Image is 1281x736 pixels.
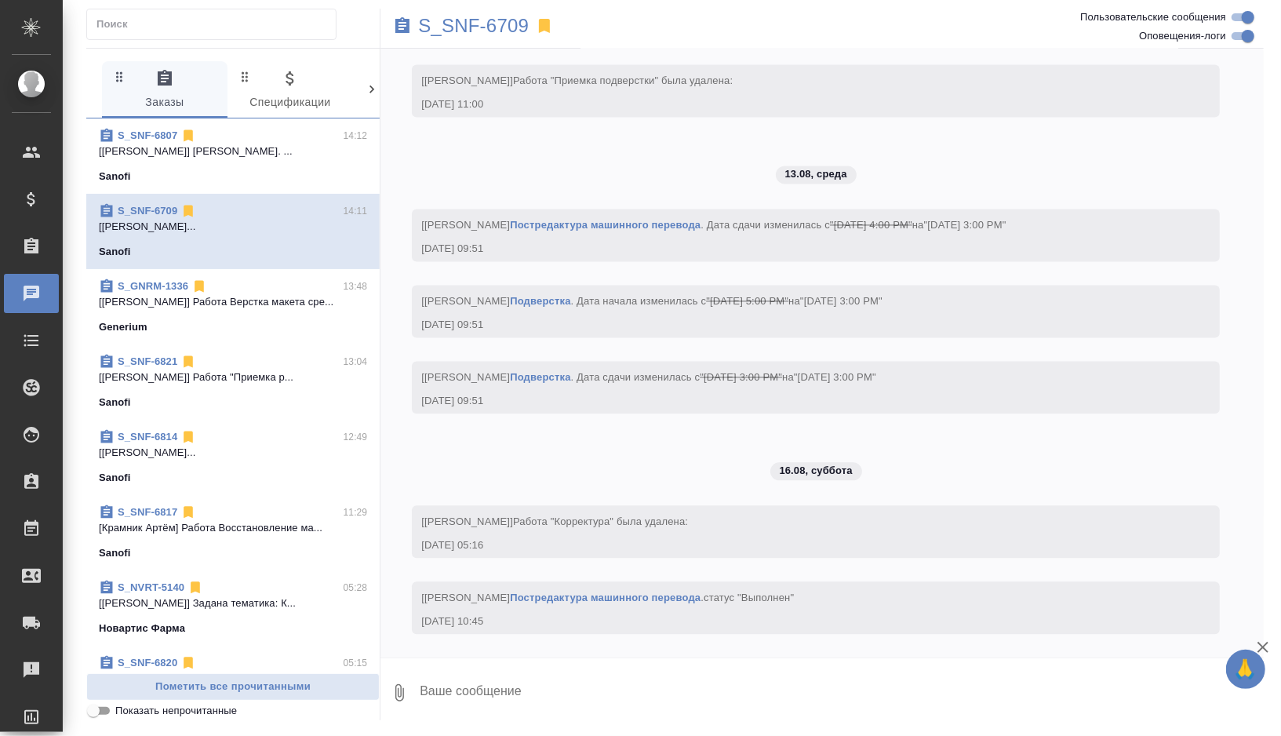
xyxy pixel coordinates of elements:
div: [DATE] 10:45 [421,614,1165,629]
a: S_SNF-6821 [118,355,177,367]
span: "[DATE] 3:00 PM" [794,371,876,383]
div: [DATE] 09:51 [421,241,1165,257]
a: S_SNF-6820 [118,657,177,669]
p: Sanofi [99,169,131,184]
svg: Отписаться [180,128,196,144]
p: Sanofi [99,395,131,410]
a: Постредактура машинного перевода [510,219,701,231]
span: статус "Выполнен" [704,592,794,603]
span: "[DATE] 4:00 PM" [830,219,912,231]
p: Sanofi [99,545,131,561]
a: S_SNF-6709 [418,18,529,34]
p: 13:04 [344,354,368,370]
a: S_NVRT-5140 [118,581,184,593]
div: S_GNRM-133613:48[[PERSON_NAME]] Работа Верстка макета сре...Generium [86,269,380,344]
input: Поиск [96,13,336,35]
span: [[PERSON_NAME] . Дата начала изменилась с на [421,295,883,307]
p: [[PERSON_NAME]... [99,219,367,235]
button: 🙏 [1226,650,1265,689]
svg: Отписаться [191,279,207,294]
span: "[DATE] 5:00 PM" [706,295,788,307]
p: 14:11 [344,203,368,219]
div: [DATE] 05:16 [421,537,1165,553]
p: 12:49 [344,429,368,445]
a: S_SNF-6814 [118,431,177,443]
span: "[DATE] 3:00 PM" [700,371,782,383]
a: S_GNRM-1336 [118,280,188,292]
span: [[PERSON_NAME]] [421,516,688,527]
p: 05:15 [344,655,368,671]
svg: Зажми и перетащи, чтобы поменять порядок вкладок [238,69,253,84]
p: 05:28 [344,580,368,596]
span: Клиенты [362,69,469,112]
p: Новартис Фарма [99,621,185,636]
p: 13.08, среда [785,166,847,182]
span: Пометить все прочитанными [95,678,371,696]
a: Подверстка [510,295,570,307]
svg: Отписаться [187,580,203,596]
div: S_SNF-680714:12[[PERSON_NAME]] [PERSON_NAME]. ...Sanofi [86,118,380,194]
p: Sanofi [99,244,131,260]
p: 16.08, суббота [780,463,853,479]
p: [[PERSON_NAME]] [PERSON_NAME]. ... [99,144,367,159]
div: S_NVRT-514005:28[[PERSON_NAME]] Задана тематика: К...Новартис Фарма [86,570,380,646]
div: S_SNF-682005:15[[PERSON_NAME]] Работа "Корректур...Sanofi [86,646,380,721]
p: [[PERSON_NAME]] Задана тематика: К... [99,596,367,611]
span: "[DATE] 3:00 PM" [800,295,883,307]
a: Постредактура машинного перевода [510,592,701,603]
svg: Отписаться [180,655,196,671]
p: [Крамник Артём] Работа Восстановление ма... [99,520,367,536]
div: S_SNF-670914:11[[PERSON_NAME]...Sanofi [86,194,380,269]
span: [[PERSON_NAME] . Дата сдачи изменилась с на [421,371,876,383]
button: Пометить все прочитанными [86,673,380,701]
span: Показать непрочитанные [115,703,237,719]
p: 11:29 [344,505,368,520]
svg: Отписаться [180,505,196,520]
span: [[PERSON_NAME]] [421,75,733,86]
svg: Зажми и перетащи, чтобы поменять порядок вкладок [363,69,378,84]
span: Работа "Приемка подверстки" была удалена: [513,75,733,86]
p: Sanofi [99,470,131,486]
p: [[PERSON_NAME]] Работа "Корректур... [99,671,367,687]
svg: Зажми и перетащи, чтобы поменять порядок вкладок [112,69,127,84]
div: [DATE] 11:00 [421,97,1165,112]
span: Заказы [111,69,218,112]
p: [[PERSON_NAME]] Работа "Приемка р... [99,370,367,385]
p: 13:48 [344,279,368,294]
div: [DATE] 09:51 [421,393,1165,409]
div: S_SNF-681412:49[[PERSON_NAME]...Sanofi [86,420,380,495]
svg: Отписаться [180,354,196,370]
p: Generium [99,319,147,335]
p: [[PERSON_NAME]... [99,445,367,461]
span: 🙏 [1232,653,1259,686]
span: Оповещения-логи [1139,28,1226,44]
span: [[PERSON_NAME] . Дата сдачи изменилась с на [421,219,1006,231]
span: [[PERSON_NAME] . [421,592,794,603]
svg: Отписаться [180,203,196,219]
a: S_SNF-6817 [118,506,177,518]
p: 14:12 [344,128,368,144]
div: S_SNF-682113:04[[PERSON_NAME]] Работа "Приемка р...Sanofi [86,344,380,420]
span: Спецификации [237,69,344,112]
div: S_SNF-681711:29[Крамник Артём] Работа Восстановление ма...Sanofi [86,495,380,570]
span: Работа "Корректура" была удалена: [513,516,688,527]
svg: Отписаться [180,429,196,445]
p: [[PERSON_NAME]] Работа Верстка макета сре... [99,294,367,310]
span: Пользовательские сообщения [1080,9,1226,25]
div: [DATE] 09:51 [421,317,1165,333]
a: S_SNF-6807 [118,129,177,141]
a: Подверстка [510,371,570,383]
a: S_SNF-6709 [118,205,177,217]
span: "[DATE] 3:00 PM" [924,219,1006,231]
